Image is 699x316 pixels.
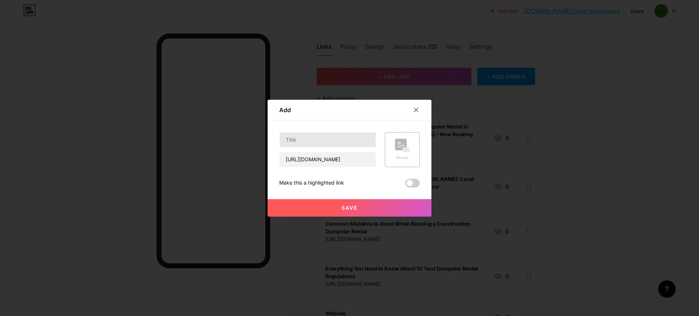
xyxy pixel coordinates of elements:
[279,106,291,114] div: Add
[279,179,344,187] div: Make this a highlighted link
[341,205,358,211] span: Save
[280,152,376,167] input: URL
[268,199,431,217] button: Save
[280,133,376,147] input: Title
[395,155,410,161] div: Picture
